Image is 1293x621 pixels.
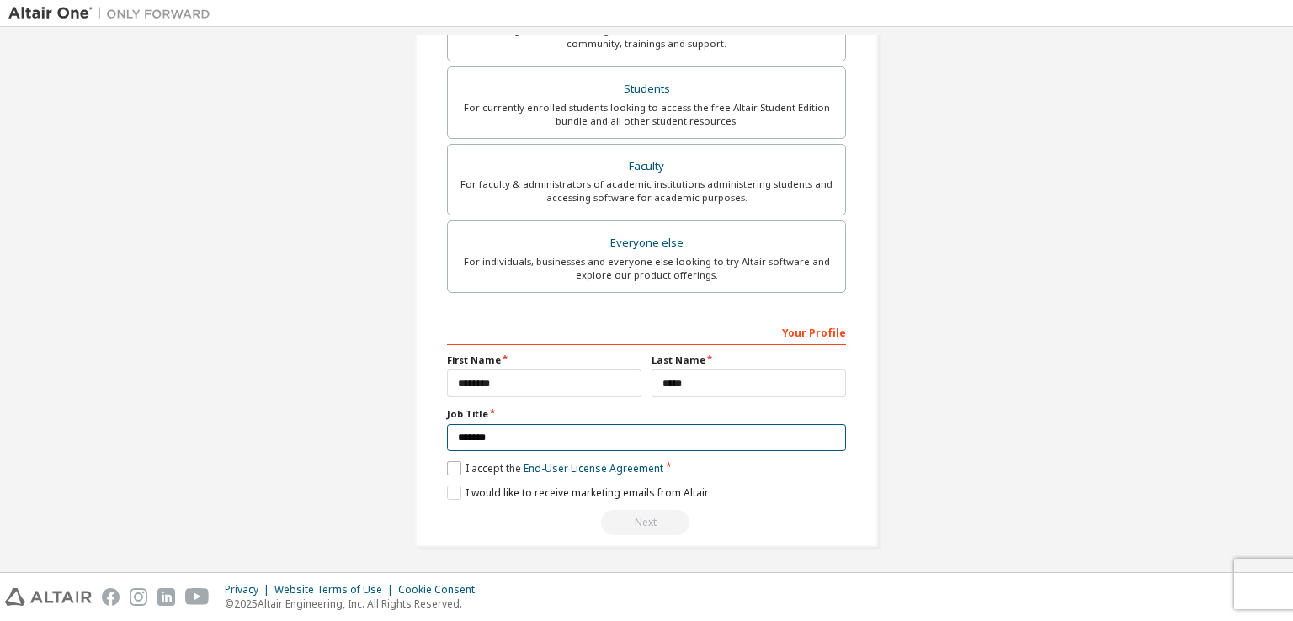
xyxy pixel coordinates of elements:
[102,588,120,606] img: facebook.svg
[458,255,835,282] div: For individuals, businesses and everyone else looking to try Altair software and explore our prod...
[225,597,485,611] p: © 2025 Altair Engineering, Inc. All Rights Reserved.
[447,353,641,367] label: First Name
[447,486,709,500] label: I would like to receive marketing emails from Altair
[458,231,835,255] div: Everyone else
[652,353,846,367] label: Last Name
[458,24,835,50] div: For existing customers looking to access software downloads, HPC resources, community, trainings ...
[274,583,398,597] div: Website Terms of Use
[458,178,835,204] div: For faculty & administrators of academic institutions administering students and accessing softwa...
[185,588,210,606] img: youtube.svg
[447,407,846,421] label: Job Title
[447,510,846,535] div: Read and acccept EULA to continue
[458,101,835,128] div: For currently enrolled students looking to access the free Altair Student Edition bundle and all ...
[130,588,147,606] img: instagram.svg
[225,583,274,597] div: Privacy
[398,583,485,597] div: Cookie Consent
[5,588,92,606] img: altair_logo.svg
[458,155,835,178] div: Faculty
[447,461,663,475] label: I accept the
[458,77,835,101] div: Students
[8,5,219,22] img: Altair One
[157,588,175,606] img: linkedin.svg
[524,461,663,475] a: End-User License Agreement
[447,318,846,345] div: Your Profile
